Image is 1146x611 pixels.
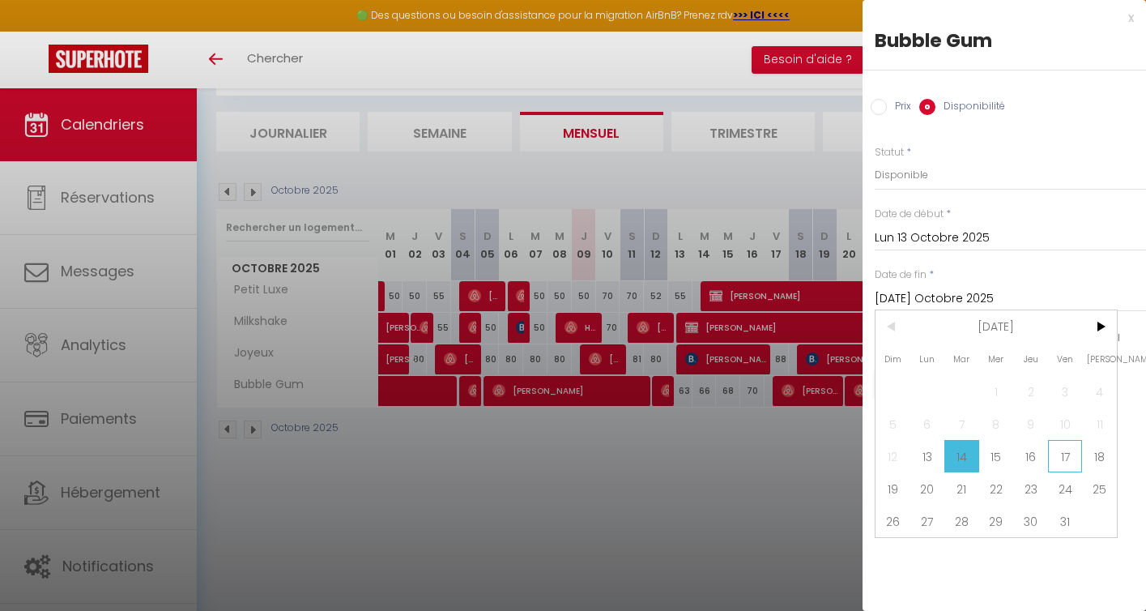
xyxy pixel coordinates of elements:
div: Bubble Gum [875,28,1134,53]
span: 8 [979,408,1014,440]
span: 9 [1013,408,1048,440]
span: 28 [944,505,979,537]
span: 24 [1048,472,1083,505]
span: Dim [875,343,910,375]
span: 6 [910,408,945,440]
div: x [863,8,1134,28]
label: Date de début [875,207,944,222]
span: 18 [1082,440,1117,472]
span: Mar [944,343,979,375]
span: Jeu [1013,343,1048,375]
span: 1 [979,375,1014,408]
span: 21 [944,472,979,505]
span: 3 [1048,375,1083,408]
label: Statut [875,145,904,160]
label: Disponibilité [935,99,1005,117]
span: 29 [979,505,1014,537]
label: Date de fin [875,267,927,283]
span: 16 [1013,440,1048,472]
span: 26 [875,505,910,537]
span: 7 [944,408,979,440]
span: 4 [1082,375,1117,408]
span: 27 [910,505,945,537]
span: 11 [1082,408,1117,440]
label: Prix [887,99,911,117]
span: Ven [1048,343,1083,375]
span: Lun [910,343,945,375]
span: 15 [979,440,1014,472]
span: 14 [944,440,979,472]
span: 30 [1013,505,1048,537]
span: 13 [910,440,945,472]
span: [DATE] [910,310,1083,343]
span: 5 [875,408,910,440]
span: 25 [1082,472,1117,505]
span: 2 [1013,375,1048,408]
span: 10 [1048,408,1083,440]
span: 20 [910,472,945,505]
span: Mer [979,343,1014,375]
span: [PERSON_NAME] [1082,343,1117,375]
span: 12 [875,440,910,472]
span: > [1082,310,1117,343]
span: 23 [1013,472,1048,505]
span: < [875,310,910,343]
span: 22 [979,472,1014,505]
span: 17 [1048,440,1083,472]
span: 31 [1048,505,1083,537]
span: 19 [875,472,910,505]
